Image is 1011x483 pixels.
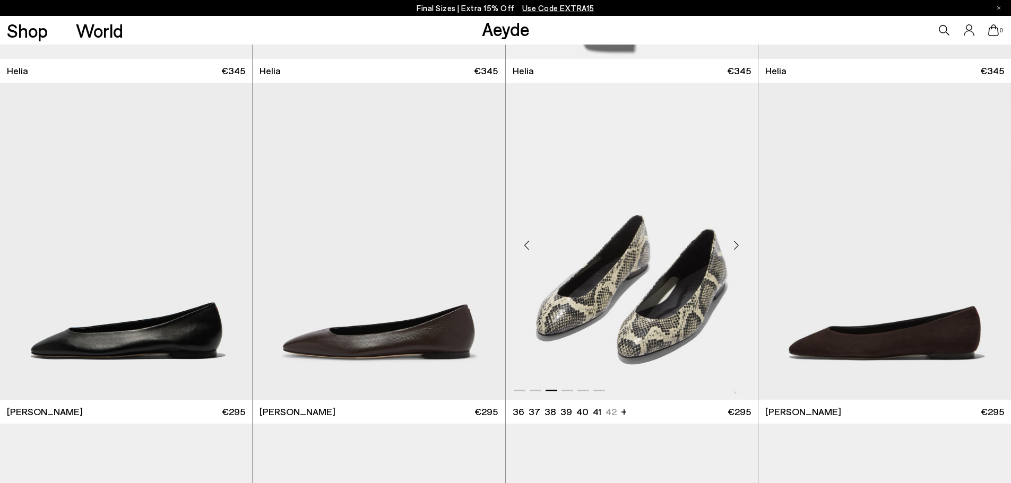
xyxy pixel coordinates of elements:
a: Helia €345 [758,59,1011,83]
a: World [76,21,123,40]
div: 1 / 6 [758,83,1011,399]
span: Helia [765,64,787,77]
span: €295 [981,405,1004,418]
span: [PERSON_NAME] [765,405,841,418]
a: Shop [7,21,48,40]
img: Ellie Almond-Toe Flats [253,83,505,399]
a: 36 37 38 39 40 41 42 + €295 [506,400,758,424]
span: Helia [260,64,281,77]
span: €295 [222,405,245,418]
span: 0 [999,28,1004,33]
span: €345 [474,64,498,77]
a: Aeyde [482,17,530,40]
li: 36 [513,405,524,418]
span: Navigate to /collections/ss25-final-sizes [522,3,594,13]
a: Next slide Previous slide [506,83,758,399]
div: 4 / 6 [758,83,1010,399]
div: Previous slide [511,230,543,261]
span: €345 [221,64,245,77]
li: 37 [529,405,540,418]
div: Next slide [721,230,753,261]
span: [PERSON_NAME] [7,405,83,418]
a: [PERSON_NAME] €295 [253,400,505,424]
span: €295 [474,405,498,418]
div: 3 / 6 [506,83,758,399]
span: €295 [728,405,751,418]
li: + [621,404,627,418]
a: Helia €345 [253,59,505,83]
span: [PERSON_NAME] [260,405,335,418]
span: Helia [513,64,534,77]
a: Helia €345 [506,59,758,83]
span: €345 [727,64,751,77]
a: 6 / 6 1 / 6 2 / 6 3 / 6 4 / 6 5 / 6 6 / 6 1 / 6 Next slide Previous slide [758,83,1011,399]
li: 40 [576,405,589,418]
span: Helia [7,64,28,77]
ul: variant [513,405,613,418]
img: Ellie Almond-Toe Flats [506,83,758,399]
li: 39 [560,405,572,418]
a: [PERSON_NAME] €295 [758,400,1011,424]
li: 41 [593,405,601,418]
img: Ellie Almond-Toe Flats [758,83,1010,399]
img: Ellie Suede Almond-Toe Flats [758,83,1011,399]
p: Final Sizes | Extra 15% Off [417,2,594,15]
li: 38 [545,405,556,418]
a: 0 [988,24,999,36]
span: €345 [980,64,1004,77]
